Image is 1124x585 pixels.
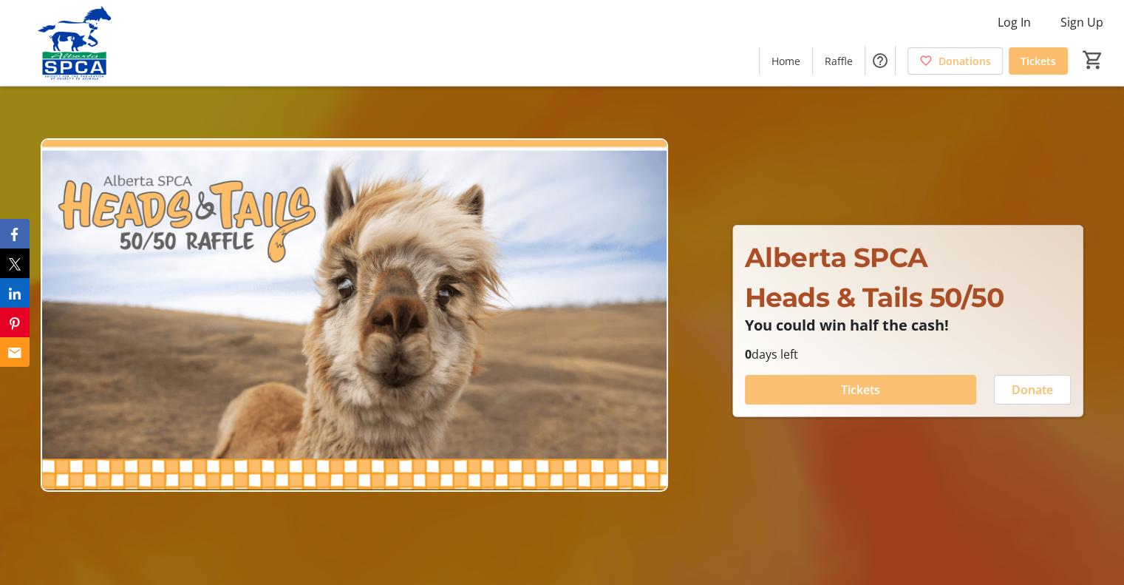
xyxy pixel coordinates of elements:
[998,13,1031,31] span: Log In
[939,53,991,69] span: Donations
[1060,13,1103,31] span: Sign Up
[825,53,853,69] span: Raffle
[1012,381,1053,399] span: Donate
[745,346,752,362] span: 0
[986,10,1043,34] button: Log In
[865,46,895,75] button: Help
[1009,47,1068,75] a: Tickets
[772,53,800,69] span: Home
[745,375,976,405] button: Tickets
[841,381,880,399] span: Tickets
[994,375,1071,405] button: Donate
[745,281,1004,314] span: Heads & Tails 50/50
[745,317,1071,334] p: You could win half the cash!
[907,47,1003,75] a: Donations
[1021,53,1056,69] span: Tickets
[1080,47,1106,73] button: Cart
[41,138,668,492] img: Campaign CTA Media Photo
[745,345,1071,363] p: days left
[813,47,865,75] a: Raffle
[1049,10,1115,34] button: Sign Up
[760,47,812,75] a: Home
[9,6,140,80] img: Alberta SPCA's Logo
[745,241,928,274] span: Alberta SPCA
